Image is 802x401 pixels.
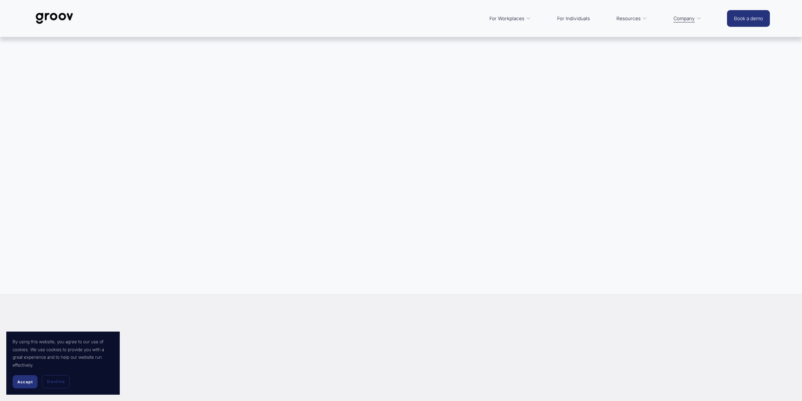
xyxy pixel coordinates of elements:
[616,14,641,23] span: Resources
[13,375,38,388] button: Accept
[17,380,33,384] span: Accept
[554,11,593,26] a: For Individuals
[47,379,65,385] span: Decline
[673,14,695,23] span: Company
[13,338,113,369] p: By using this website, you agree to our use of cookies. We use cookies to provide you with a grea...
[670,11,705,26] a: folder dropdown
[32,8,77,29] img: Groov | Workplace Science Platform | Unlock Performance | Drive Results
[42,375,70,388] button: Decline
[613,11,650,26] a: folder dropdown
[727,10,770,27] a: Book a demo
[489,14,524,23] span: For Workplaces
[6,332,120,395] section: Cookie banner
[486,11,534,26] a: folder dropdown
